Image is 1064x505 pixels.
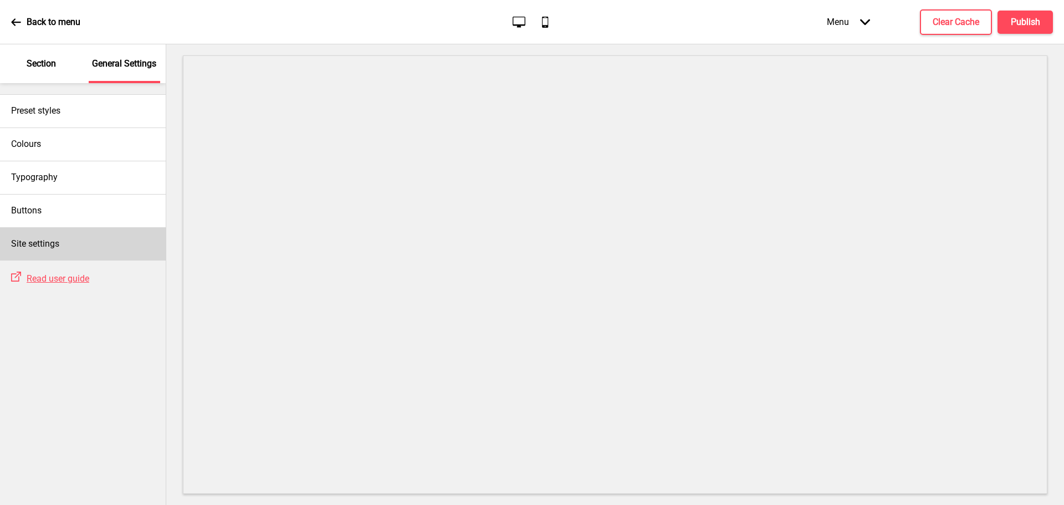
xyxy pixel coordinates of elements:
a: Back to menu [11,7,80,37]
p: Section [27,58,56,70]
button: Publish [997,11,1053,34]
h4: Preset styles [11,105,60,117]
h4: Colours [11,138,41,150]
h4: Clear Cache [933,16,979,28]
h4: Publish [1011,16,1040,28]
p: General Settings [92,58,156,70]
p: Back to menu [27,16,80,28]
h4: Site settings [11,238,59,250]
button: Clear Cache [920,9,992,35]
h4: Typography [11,171,58,183]
span: Read user guide [27,273,89,284]
div: Menu [816,6,881,38]
h4: Buttons [11,205,42,217]
a: Read user guide [21,273,89,284]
